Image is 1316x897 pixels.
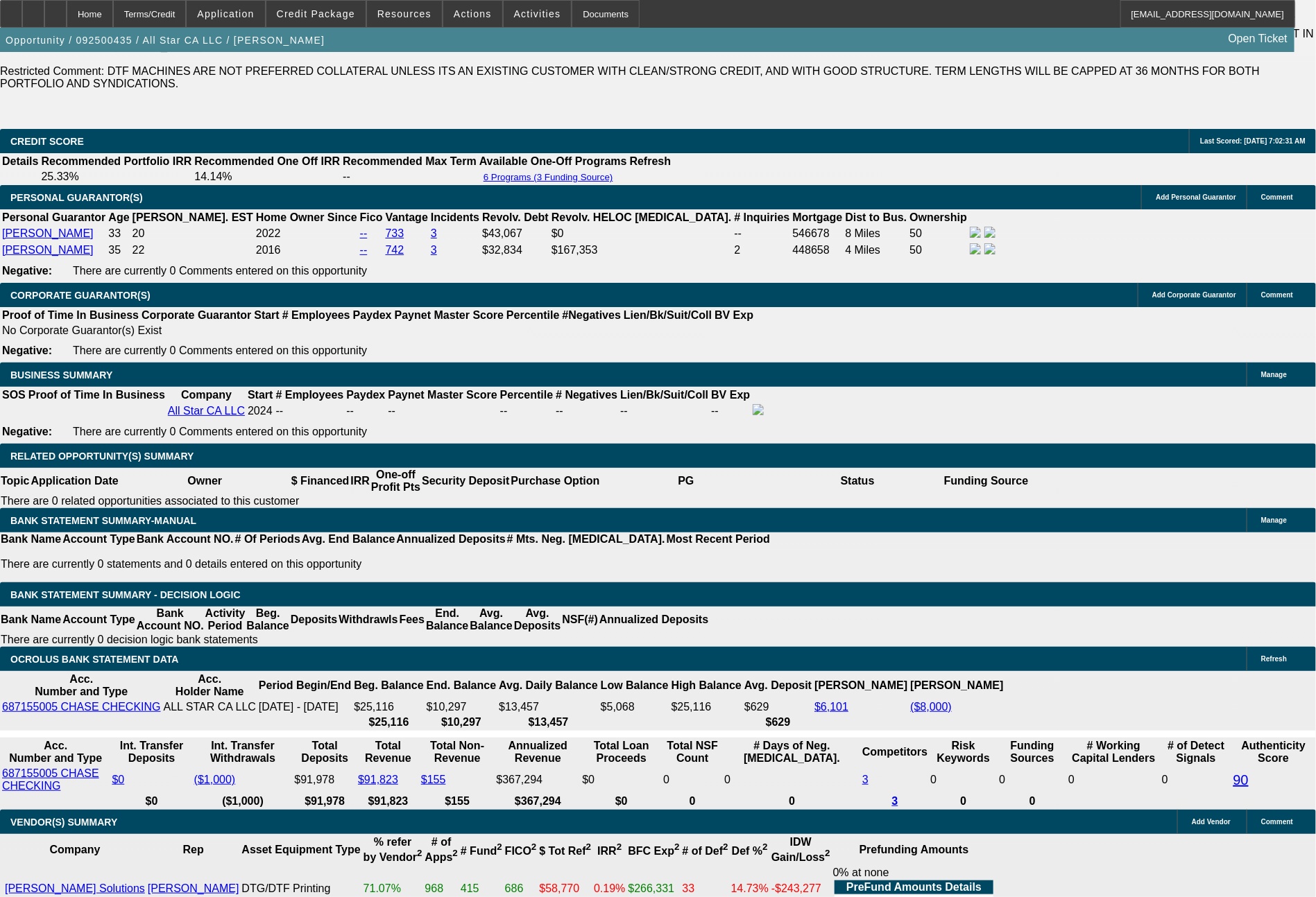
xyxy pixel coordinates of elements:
[998,739,1066,765] th: Funding Sources
[1233,772,1249,787] a: 90
[581,767,661,793] td: $0
[663,739,722,765] th: Sum of the Total NSF Count and Total Overdraft Fee Count from Ocrolus
[772,468,943,494] th: Status
[723,842,728,853] sup: 2
[148,882,239,894] a: [PERSON_NAME]
[2,211,105,223] b: Personal Guarantor
[187,1,264,27] button: Application
[1,739,110,765] th: Acc. Number and Type
[62,532,136,546] th: Account Type
[998,794,1066,808] th: 0
[909,226,968,241] td: 50
[1261,818,1293,826] span: Comment
[357,794,419,808] th: $91,823
[506,309,559,321] b: Percentile
[338,607,398,633] th: Withdrawls
[1233,739,1315,765] th: Authenticity Score
[600,672,669,699] th: Low Balance
[282,309,350,321] b: # Employees
[111,739,191,765] th: Int. Transfer Deposits
[2,345,52,356] b: Negative:
[163,672,257,699] th: Acc. Holder Name
[506,532,666,546] th: # Mts. Neg. [MEDICAL_DATA].
[395,309,504,321] b: Paynet Master Score
[431,211,479,223] b: Incidents
[417,848,422,859] sup: 2
[539,845,591,857] b: $ Tot Ref
[825,848,830,859] sup: 2
[425,836,458,863] b: # of Apps
[495,794,580,808] th: $367,294
[234,532,301,546] th: # Of Periods
[1,558,770,571] p: There are currently 0 statements and 0 details entered on this opportunity
[73,426,367,437] span: There are currently 0 Comments entered on this opportunity
[1261,371,1287,378] span: Manage
[513,607,562,633] th: Avg. Deposits
[353,672,424,699] th: Beg. Balance
[671,700,742,714] td: $25,116
[205,607,246,633] th: Activity Period
[495,739,580,765] th: Annualized Revenue
[111,794,191,808] th: $0
[399,607,425,633] th: Fees
[909,672,1004,699] th: [PERSON_NAME]
[504,1,572,27] button: Activities
[386,211,428,223] b: Vantage
[426,672,497,699] th: End. Balance
[248,389,273,401] b: Start
[496,774,579,786] div: $367,294
[663,794,722,808] th: 0
[500,389,553,401] b: Percentile
[2,227,94,239] a: [PERSON_NAME]
[510,468,600,494] th: Purchase Option
[197,8,254,19] span: Application
[275,405,283,417] span: --
[293,794,356,808] th: $91,978
[1,324,760,338] td: No Corporate Guarantor(s) Exist
[1261,193,1293,201] span: Comment
[119,468,291,494] th: Owner
[256,244,281,256] span: 2016
[194,794,293,808] th: ($1,000)
[256,211,357,223] b: Home Owner Since
[194,170,341,184] td: 14.14%
[421,774,446,785] a: $155
[1261,291,1293,299] span: Comment
[1,388,26,402] th: SOS
[744,715,812,729] th: $629
[556,389,617,401] b: # Negatives
[136,532,234,546] th: Bank Account NO.
[724,739,860,765] th: # Days of Neg. [MEDICAL_DATA].
[357,739,419,765] th: Total Revenue
[360,211,383,223] b: Fico
[266,1,366,27] button: Credit Package
[498,700,599,714] td: $13,457
[846,881,982,893] b: PreFund Amounts Details
[293,767,356,793] td: $91,978
[663,767,722,793] td: 0
[617,842,622,853] sup: 2
[1152,291,1236,299] span: Add Corporate Guarantor
[597,845,622,857] b: IRR
[241,844,360,855] b: Asset Equipment Type
[6,35,325,46] span: Opportunity / 092500435 / All Star CA LLC / [PERSON_NAME]
[425,607,469,633] th: End. Balance
[10,136,84,147] span: CREDIT SCORE
[301,532,396,546] th: Avg. End Balance
[792,226,844,241] td: 546678
[984,243,995,254] img: linkedin-icon.png
[1200,137,1306,145] span: Last Scored: [DATE] 7:02:31 AM
[629,845,680,857] b: BFC Exp
[556,405,617,417] div: --
[860,844,969,855] b: Prefunding Amounts
[771,836,830,863] b: IDW Gain/Loss
[136,607,205,633] th: Bank Account NO.
[133,211,253,223] b: [PERSON_NAME]. EST
[454,8,492,19] span: Actions
[275,389,343,401] b: # Employees
[258,672,352,699] th: Period Begin/End
[377,8,431,19] span: Resources
[194,774,236,785] a: ($1,000)
[421,468,510,494] th: Security Deposit
[360,244,368,256] a: --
